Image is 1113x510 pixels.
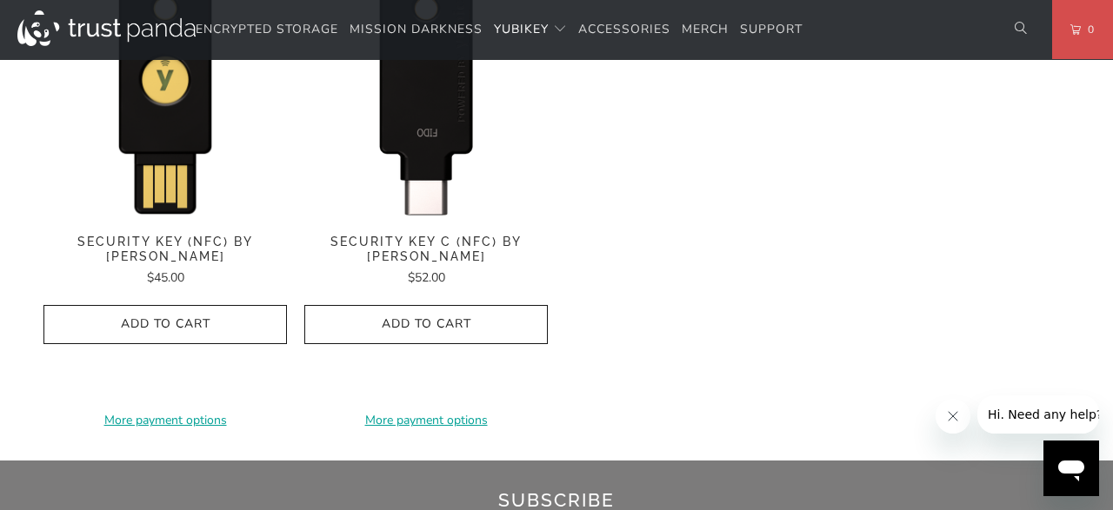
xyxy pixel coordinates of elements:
[494,21,549,37] span: YubiKey
[304,305,548,344] button: Add to Cart
[147,269,184,286] span: $45.00
[578,10,670,50] a: Accessories
[1081,20,1095,39] span: 0
[43,411,287,430] a: More payment options
[408,269,445,286] span: $52.00
[350,21,483,37] span: Mission Darkness
[977,395,1099,434] iframe: Message from company
[350,10,483,50] a: Mission Darkness
[43,235,287,264] span: Security Key (NFC) by [PERSON_NAME]
[62,317,269,332] span: Add to Cart
[682,10,729,50] a: Merch
[740,10,803,50] a: Support
[43,235,287,288] a: Security Key (NFC) by [PERSON_NAME] $45.00
[43,305,287,344] button: Add to Cart
[936,399,970,434] iframe: Close message
[1043,440,1099,496] iframe: Button to launch messaging window
[682,21,729,37] span: Merch
[196,10,338,50] a: Encrypted Storage
[740,21,803,37] span: Support
[494,10,567,50] summary: YubiKey
[304,235,548,288] a: Security Key C (NFC) by [PERSON_NAME] $52.00
[578,21,670,37] span: Accessories
[304,235,548,264] span: Security Key C (NFC) by [PERSON_NAME]
[323,317,530,332] span: Add to Cart
[10,12,125,26] span: Hi. Need any help?
[196,21,338,37] span: Encrypted Storage
[17,10,196,46] img: Trust Panda Australia
[304,411,548,430] a: More payment options
[196,10,803,50] nav: Translation missing: en.navigation.header.main_nav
